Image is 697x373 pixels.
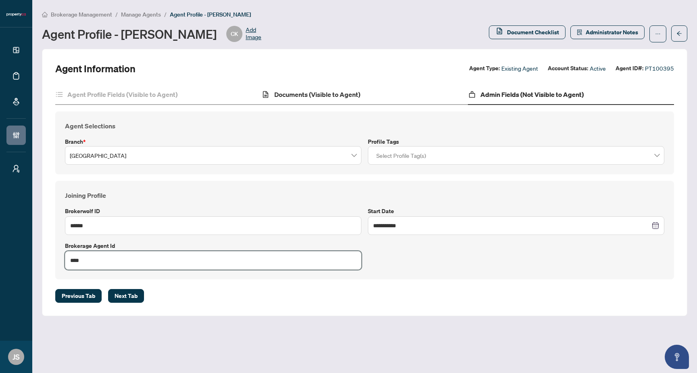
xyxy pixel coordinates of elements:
span: ellipsis [655,31,661,37]
li: / [115,10,118,19]
span: arrow-left [676,31,682,36]
h2: Agent Information [55,62,136,75]
label: Profile Tags [368,137,664,146]
h4: Admin Fields (Not Visible to Agent) [480,90,584,99]
label: Agent ID#: [616,64,643,73]
label: Branch [65,137,361,146]
h4: Agent Profile Fields (Visible to Agent) [67,90,177,99]
button: Open asap [665,345,689,369]
button: Administrator Notes [570,25,645,39]
span: Agent Profile - [PERSON_NAME] [170,11,251,18]
h4: Joining Profile [65,191,664,200]
span: Document Checklist [507,26,559,39]
label: Account Status: [548,64,588,73]
span: CK [231,29,238,38]
label: Agent Type: [469,64,500,73]
label: Brokerage Agent Id [65,241,361,250]
h4: Agent Selections [65,121,664,131]
span: solution [577,29,582,35]
span: home [42,12,48,17]
label: Start Date [368,207,664,216]
label: Brokerwolf ID [65,207,361,216]
span: user-switch [12,165,20,173]
span: JS [13,351,20,363]
img: logo [6,12,26,17]
span: PT100395 [645,64,674,73]
h4: Documents (Visible to Agent) [274,90,360,99]
span: Mississauga [70,148,357,163]
button: Document Checklist [489,25,566,39]
button: Next Tab [108,289,144,303]
div: Agent Profile - [PERSON_NAME] [42,26,261,42]
span: Brokerage Management [51,11,112,18]
span: Add Image [246,26,261,42]
span: Previous Tab [62,289,95,302]
span: Administrator Notes [586,26,638,39]
button: Previous Tab [55,289,102,303]
span: Existing Agent [501,64,538,73]
span: Next Tab [115,289,138,302]
span: Active [590,64,606,73]
li: / [164,10,167,19]
span: Manage Agents [121,11,161,18]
